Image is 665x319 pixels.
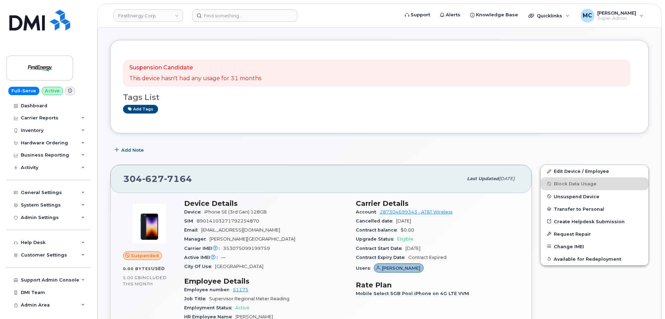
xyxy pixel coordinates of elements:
button: Block Data Usage [541,177,648,190]
span: Last updated [467,176,499,181]
span: Contract balance [356,227,401,233]
span: Contract Start Date [356,246,405,251]
span: Supervisor Regional Meter Reading [209,296,289,301]
span: MC [583,11,592,20]
span: SIM [184,218,197,224]
button: Unsuspend Device [541,190,648,203]
span: Manager [184,236,210,242]
span: used [151,266,165,271]
span: [PERSON_NAME] [597,10,636,16]
span: Super Admin [597,16,636,21]
a: Alerts [435,8,465,22]
img: image20231002-3703462-1angbar.jpeg [129,203,170,244]
span: Unsuspend Device [554,194,599,199]
h3: Rate Plan [356,281,519,289]
a: 287304699343 - AT&T Wireless [380,209,452,215]
span: Available for Redeployment [554,256,621,261]
span: Cancelled date [356,218,396,224]
span: Suspended [131,252,159,259]
p: Suspension Candidate [129,64,261,72]
span: City Of Use [184,264,215,269]
span: 304 [123,174,192,184]
span: 5.00 GB [123,275,141,280]
span: [DATE] [405,246,420,251]
a: [PERSON_NAME] [374,266,424,271]
span: Employment Status [184,305,235,310]
div: Quicklinks [524,9,574,23]
h3: Employee Details [184,277,347,285]
h3: Carrier Details [356,199,519,208]
span: Device [184,209,204,215]
button: Change IMEI [541,240,648,253]
span: Account [356,209,380,215]
button: Add Note [110,144,150,156]
button: Transfer to Personal [541,203,648,215]
span: Contract Expired [408,255,446,260]
span: Add Note [121,147,144,153]
a: 51175 [233,287,248,292]
span: Employee number [184,287,233,292]
span: 353075099199759 [223,246,270,251]
span: Mobile Select 5GB Pool iPhone on 4G LTE VVM [356,291,473,296]
span: Upgrade Status [356,236,397,242]
h3: Device Details [184,199,347,208]
span: Alerts [446,11,460,18]
span: [DATE] [499,176,515,181]
span: Eligible [397,236,413,242]
span: Active [235,305,249,310]
button: Available for Redeployment [541,253,648,265]
span: Quicklinks [537,13,562,18]
span: 0.00 Bytes [123,266,151,271]
h3: Tags List [123,93,636,102]
span: 7164 [164,174,192,184]
iframe: Messenger Launcher [635,289,660,314]
button: Request Repair [541,228,648,240]
span: Knowledge Base [476,11,518,18]
a: FirstEnergy Corp [114,9,183,22]
span: — [221,255,225,260]
a: Support [400,8,435,22]
input: Find something... [192,9,297,22]
span: included this month [123,275,167,286]
p: This device hasn't had any usage for 31 months [129,75,261,83]
span: Carrier IMEI [184,246,223,251]
a: Knowledge Base [465,8,523,22]
a: Create Helpdesk Submission [541,215,648,228]
span: Contract Expiry Date [356,255,408,260]
span: $0.00 [401,227,414,233]
span: Support [411,11,430,18]
span: [GEOGRAPHIC_DATA] [215,264,263,269]
div: Marty Courter [576,9,648,23]
a: Edit Device / Employee [541,165,648,177]
span: 627 [142,174,164,184]
span: Active IMEI [184,255,221,260]
span: [DATE] [396,218,411,224]
span: Job Title [184,296,209,301]
span: 89014103271792254870 [197,218,259,224]
span: [PERSON_NAME][GEOGRAPHIC_DATA] [210,236,295,242]
span: Email [184,227,201,233]
span: iPhone SE (3rd Gen) 128GB [204,209,267,215]
a: Add tags [123,105,158,114]
span: Users [356,266,374,271]
span: [PERSON_NAME] [382,265,420,271]
span: [EMAIL_ADDRESS][DOMAIN_NAME] [201,227,280,233]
